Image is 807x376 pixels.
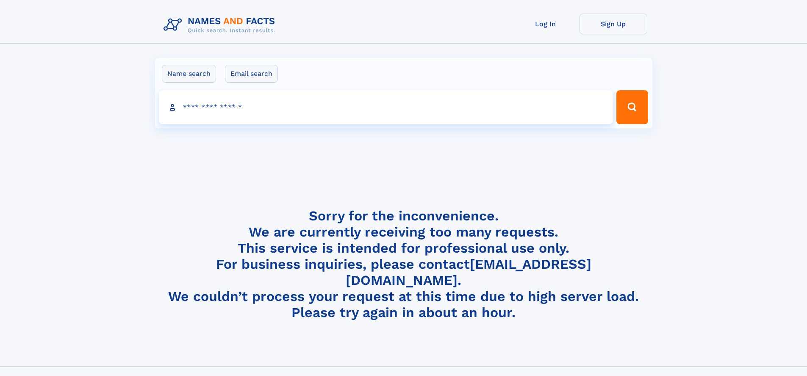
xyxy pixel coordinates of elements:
[225,65,278,83] label: Email search
[160,208,647,321] h4: Sorry for the inconvenience. We are currently receiving too many requests. This service is intend...
[616,90,648,124] button: Search Button
[160,14,282,36] img: Logo Names and Facts
[162,65,216,83] label: Name search
[346,256,591,288] a: [EMAIL_ADDRESS][DOMAIN_NAME]
[580,14,647,34] a: Sign Up
[512,14,580,34] a: Log In
[159,90,613,124] input: search input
